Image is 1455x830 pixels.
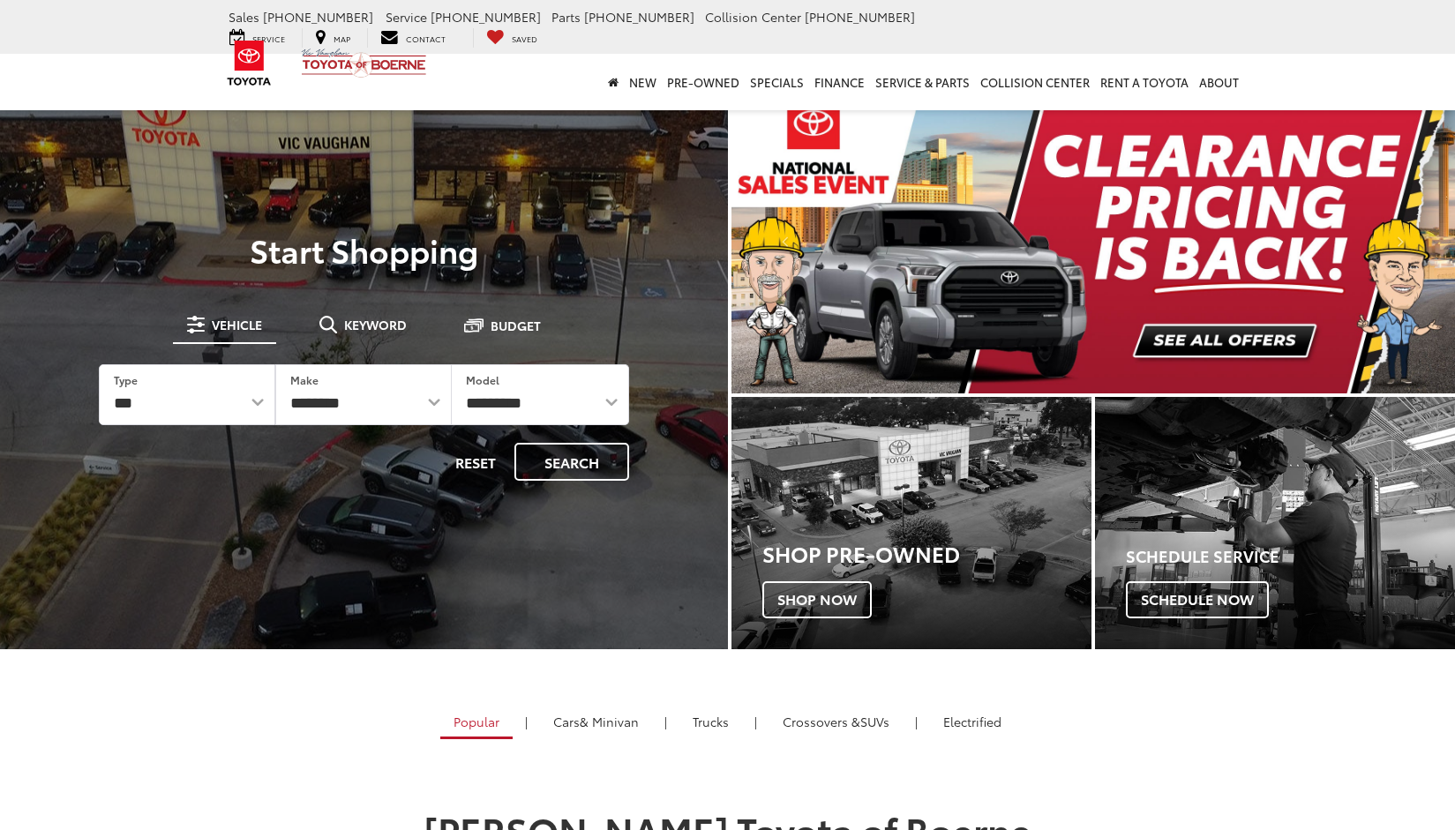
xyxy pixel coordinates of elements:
[679,707,742,737] a: Trucks
[514,443,629,481] button: Search
[406,33,446,44] span: Contact
[870,54,975,110] a: Service & Parts: Opens in a new tab
[660,713,671,730] li: |
[521,713,532,730] li: |
[930,707,1015,737] a: Electrified
[762,542,1091,565] h3: Shop Pre-Owned
[302,28,364,48] a: Map
[386,8,427,26] span: Service
[512,33,537,44] span: Saved
[216,28,298,48] a: Service
[431,8,541,26] span: [PHONE_NUMBER]
[705,8,801,26] span: Collision Center
[662,54,745,110] a: Pre-Owned
[1095,54,1194,110] a: Rent a Toyota
[473,28,551,48] a: My Saved Vehicles
[624,54,662,110] a: New
[1095,397,1455,649] div: Toyota
[1095,397,1455,649] a: Schedule Service Schedule Now
[1126,548,1455,565] h4: Schedule Service
[440,707,513,739] a: Popular
[731,397,1091,649] a: Shop Pre-Owned Shop Now
[301,48,427,79] img: Vic Vaughan Toyota of Boerne
[809,54,870,110] a: Finance
[344,318,407,331] span: Keyword
[762,581,872,618] span: Shop Now
[731,397,1091,649] div: Toyota
[783,713,860,730] span: Crossovers &
[603,54,624,110] a: Home
[466,372,499,387] label: Model
[975,54,1095,110] a: Collision Center
[263,8,373,26] span: [PHONE_NUMBER]
[440,443,511,481] button: Reset
[252,33,285,44] span: Service
[750,713,761,730] li: |
[731,123,840,358] button: Click to view previous picture.
[114,372,138,387] label: Type
[911,713,922,730] li: |
[1346,123,1455,358] button: Click to view next picture.
[229,8,259,26] span: Sales
[551,8,581,26] span: Parts
[769,707,903,737] a: SUVs
[74,232,654,267] p: Start Shopping
[1126,581,1269,618] span: Schedule Now
[216,34,282,92] img: Toyota
[540,707,652,737] a: Cars
[1194,54,1244,110] a: About
[745,54,809,110] a: Specials
[491,319,541,332] span: Budget
[584,8,694,26] span: [PHONE_NUMBER]
[212,318,262,331] span: Vehicle
[805,8,915,26] span: [PHONE_NUMBER]
[290,372,319,387] label: Make
[580,713,639,730] span: & Minivan
[367,28,459,48] a: Contact
[334,33,350,44] span: Map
